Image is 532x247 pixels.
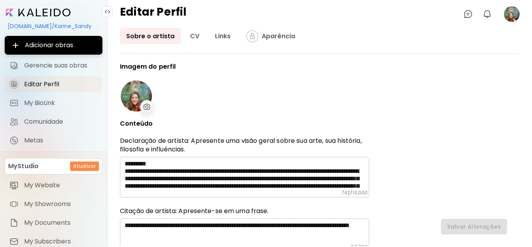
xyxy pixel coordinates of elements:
span: Adicionar obras [11,41,96,50]
img: item [9,181,19,190]
img: item [9,199,19,209]
img: Metas icon [9,136,19,145]
h6: 742 / 10,000 [342,190,368,196]
button: bellIcon [481,7,494,21]
p: Imagem do perfil [120,63,369,70]
img: bellIcon [483,9,492,19]
h6: Atualizar [73,163,96,170]
a: completeMy BioLink iconMy BioLink [5,95,102,111]
p: MyStudio [8,162,39,171]
span: My Showrooms [24,200,98,208]
a: CV [184,28,206,44]
img: My BioLink icon [9,98,19,108]
span: Gerencie suas obras [24,62,98,69]
a: Comunidade iconComunidade [5,114,102,130]
a: itemMy Showrooms [5,196,102,212]
img: Comunidade icon [9,117,19,126]
span: My BioLink [24,99,98,107]
div: [DOMAIN_NAME]/Karine_Sandy [5,20,102,33]
span: My Documents [24,219,98,227]
h6: Citação de artista: Apresente-se em uma frase. [120,207,369,215]
p: Conteúdo [120,120,369,127]
h4: Editar Perfil [120,6,187,22]
span: Metas [24,137,98,144]
img: Gerencie suas obras icon [9,61,19,70]
span: My Website [24,181,98,189]
img: chatIcon [463,9,473,19]
a: iconcompleteAparência [240,28,301,44]
a: iconcompleteEditar Perfil [5,76,102,92]
span: Comunidade [24,118,98,126]
a: completeMetas iconMetas [5,133,102,148]
a: itemMy Website [5,178,102,193]
a: Links [209,28,237,44]
span: Editar Perfil [24,80,98,88]
p: Declaração de artista: Apresente uma visão geral sobre sua arte, sua história, filosofia e influê... [120,137,369,154]
img: item [9,237,19,246]
a: Sobre o artista [120,28,181,44]
img: collapse [104,9,111,15]
a: itemMy Documents [5,215,102,231]
span: My Subscribers [24,238,98,245]
button: Adicionar obras [5,36,102,55]
a: Gerencie suas obras iconGerencie suas obras [5,58,102,73]
img: item [9,218,19,227]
